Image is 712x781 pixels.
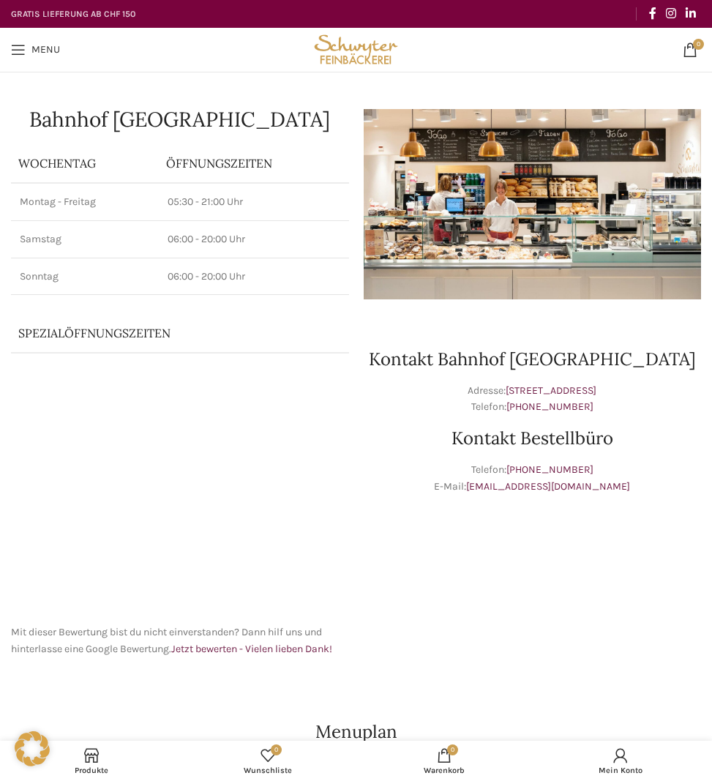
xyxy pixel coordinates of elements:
span: Mein Konto [539,766,701,775]
strong: GRATIS LIEFERUNG AB CHF 150 [11,9,135,19]
a: Linkedin social link [681,2,701,25]
p: 06:00 - 20:00 Uhr [168,232,340,247]
span: Menu [31,45,60,55]
img: Bäckerei Schwyter [311,28,401,72]
p: Sonntag [20,269,150,284]
p: 06:00 - 20:00 Uhr [168,269,340,284]
a: Mein Konto [532,744,708,777]
a: Instagram social link [661,2,681,25]
p: Montag - Freitag [20,195,150,209]
p: 05:30 - 21:00 Uhr [168,195,340,209]
span: 0 [447,744,458,755]
a: Facebook social link [644,2,661,25]
a: 0 Warenkorb [356,744,533,777]
a: Produkte [4,744,180,777]
span: Produkte [11,766,173,775]
p: Mit dieser Bewertung bist du nicht einverstanden? Dann hilf uns und hinterlasse eine Google Bewer... [11,624,349,657]
a: 0 Wunschliste [180,744,356,777]
div: My cart [356,744,533,777]
a: Open mobile menu [4,35,67,64]
a: [STREET_ADDRESS] [506,384,596,397]
span: Warenkorb [364,766,525,775]
a: [PHONE_NUMBER] [506,400,593,413]
a: Site logo [311,42,401,55]
a: Jetzt bewerten - Vielen lieben Dank! [171,643,332,655]
p: Adresse: Telefon: [364,383,702,416]
a: [EMAIL_ADDRESS][DOMAIN_NAME] [466,480,630,493]
span: 0 [693,39,704,50]
h2: Menuplan [11,723,701,741]
div: Meine Wunschliste [180,744,356,777]
span: 0 [271,744,282,755]
p: Telefon: E-Mail: [364,462,702,495]
a: [PHONE_NUMBER] [506,463,593,476]
h1: Bahnhof [GEOGRAPHIC_DATA] [11,109,349,130]
p: Spezialöffnungszeiten [18,325,310,341]
a: 0 [675,35,705,64]
p: Samstag [20,232,150,247]
span: Wunschliste [187,766,349,775]
h2: Kontakt Bestellbüro [364,430,702,447]
p: Wochentag [18,155,151,171]
p: ÖFFNUNGSZEITEN [166,155,342,171]
h2: Kontakt Bahnhof [GEOGRAPHIC_DATA] [364,351,702,368]
iframe: schwyter bahnhof [11,390,349,610]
